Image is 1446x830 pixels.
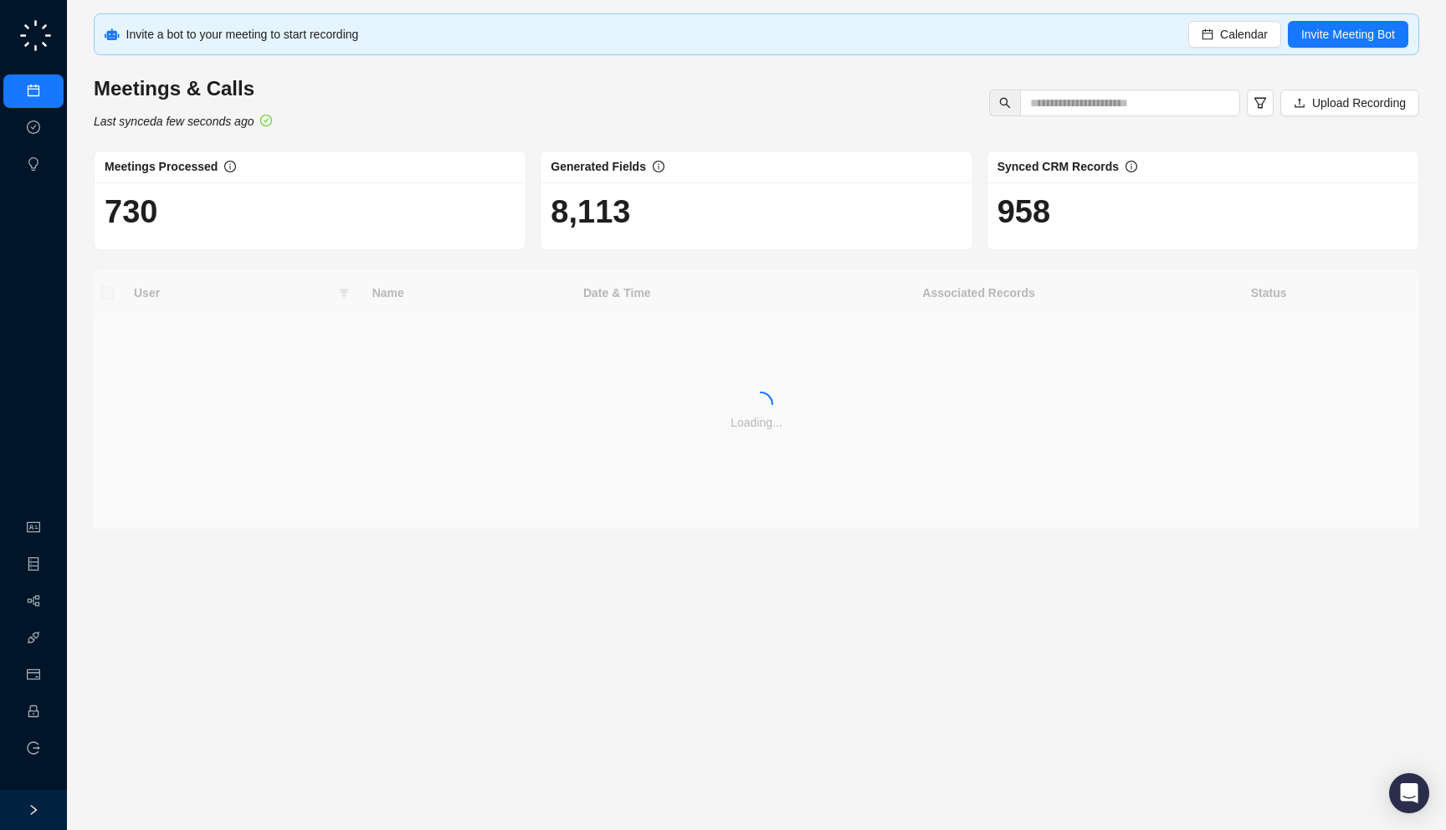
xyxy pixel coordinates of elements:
span: search [999,97,1011,109]
span: Generated Fields [551,160,646,173]
i: Last synced a few seconds ago [94,115,254,128]
h3: Meetings & Calls [94,75,272,102]
span: filter [1254,96,1267,110]
span: Meetings Processed [105,160,218,173]
span: Invite a bot to your meeting to start recording [126,28,359,41]
span: right [28,804,39,816]
button: Invite Meeting Bot [1288,21,1408,48]
h1: 958 [997,192,1408,231]
span: Synced CRM Records [997,160,1119,173]
button: Calendar [1188,21,1281,48]
button: Upload Recording [1280,90,1419,116]
img: logo-small-C4UdH2pc.png [17,17,54,54]
h1: 730 [105,192,515,231]
span: info-circle [1126,161,1137,172]
span: info-circle [224,161,236,172]
span: Upload Recording [1312,94,1406,112]
div: Open Intercom Messenger [1389,773,1429,813]
span: loading [748,392,773,417]
span: info-circle [653,161,664,172]
span: upload [1294,97,1305,109]
span: Calendar [1220,25,1268,44]
span: logout [27,741,40,755]
span: Invite Meeting Bot [1301,25,1395,44]
h1: 8,113 [551,192,961,231]
span: calendar [1202,28,1213,40]
span: check-circle [260,115,272,126]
